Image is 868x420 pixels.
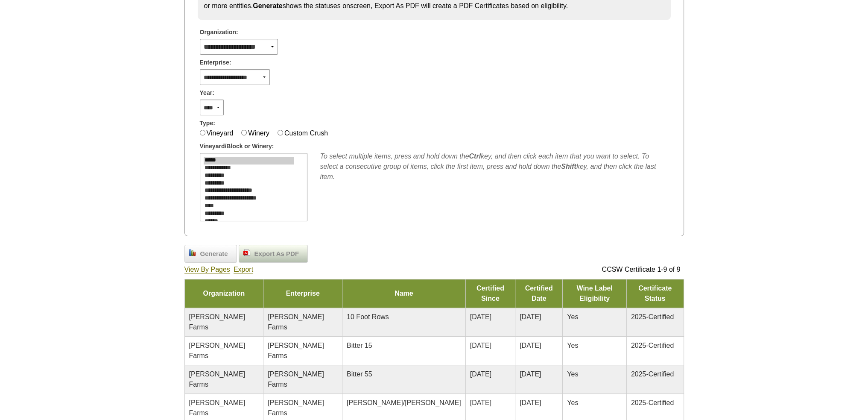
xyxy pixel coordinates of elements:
span: 2025-Certified [631,399,674,406]
a: Export As PDF [239,245,308,263]
span: Yes [567,313,578,320]
span: [PERSON_NAME] Farms [189,342,245,359]
span: Bitter 55 [347,370,372,378]
div: To select multiple items, press and hold down the key, and then click each item that you want to ... [320,151,669,182]
b: Shift [561,163,576,170]
span: Yes [567,370,578,378]
label: Winery [248,129,269,137]
span: [DATE] [470,313,491,320]
td: Name [342,279,466,308]
td: Enterprise [263,279,342,308]
span: [DATE] [470,342,491,349]
span: [DATE] [520,313,541,320]
span: Generate [196,249,232,259]
span: 2025-Certified [631,342,674,349]
td: Certified Since [465,279,515,308]
span: [DATE] [520,399,541,406]
span: 10 Foot Rows [347,313,389,320]
b: Ctrl [469,153,481,160]
td: Wine Label Eligibility [563,279,627,308]
span: [PERSON_NAME] Farms [268,313,324,331]
a: View By Pages [184,266,230,273]
span: [PERSON_NAME]/[PERSON_NAME] [347,399,461,406]
span: Bitter 15 [347,342,372,349]
span: 2025-Certified [631,370,674,378]
span: Vineyard/Block or Winery: [200,142,274,151]
span: Type: [200,119,215,128]
td: Certified Date [515,279,563,308]
span: CCSW Certificate 1-9 of 9 [602,266,680,273]
span: [DATE] [470,399,491,406]
span: [DATE] [520,370,541,378]
span: Enterprise: [200,58,231,67]
span: Organization: [200,28,238,37]
span: Export As PDF [250,249,303,259]
td: Organization [184,279,263,308]
span: [DATE] [520,342,541,349]
a: Export [234,266,253,273]
span: Yes [567,342,578,349]
img: chart_bar.png [189,249,196,256]
img: doc_pdf.png [243,249,250,256]
label: Custom Crush [284,129,328,137]
strong: Generate [253,2,282,9]
span: [PERSON_NAME] Farms [268,342,324,359]
span: [DATE] [470,370,491,378]
span: Yes [567,399,578,406]
span: 2025-Certified [631,313,674,320]
span: [PERSON_NAME] Farms [189,370,245,388]
span: [PERSON_NAME] Farms [268,399,324,417]
span: [PERSON_NAME] Farms [268,370,324,388]
span: [PERSON_NAME] Farms [189,313,245,331]
a: Generate [184,245,237,263]
span: [PERSON_NAME] Farms [189,399,245,417]
span: Year: [200,88,214,97]
td: Certificate Status [626,279,684,308]
label: Vineyard [207,129,234,137]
